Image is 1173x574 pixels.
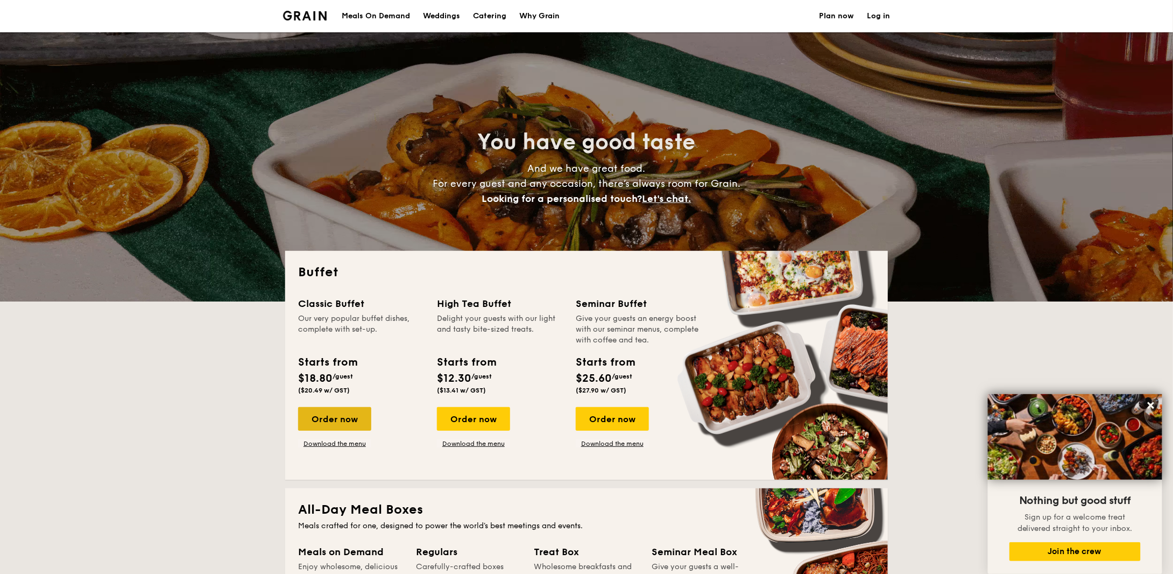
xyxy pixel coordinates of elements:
div: Meals on Demand [298,544,403,559]
span: ($20.49 w/ GST) [298,387,350,394]
span: Looking for a personalised touch? [482,193,642,205]
div: Starts from [298,354,357,370]
span: You have good taste [478,129,696,155]
div: Order now [576,407,649,431]
span: ($13.41 w/ GST) [437,387,486,394]
div: Delight your guests with our light and tasty bite-sized treats. [437,313,563,346]
div: Classic Buffet [298,296,424,311]
div: Starts from [437,354,496,370]
div: Order now [298,407,371,431]
span: $25.60 [576,372,612,385]
span: And we have great food. For every guest and any occasion, there’s always room for Grain. [433,163,740,205]
span: /guest [333,373,353,380]
div: Seminar Meal Box [652,544,757,559]
a: Download the menu [437,439,510,448]
div: Treat Box [534,544,639,559]
span: ($27.90 w/ GST) [576,387,626,394]
a: Download the menu [298,439,371,448]
span: /guest [612,373,632,380]
span: $18.80 [298,372,333,385]
div: Order now [437,407,510,431]
img: Grain [283,11,327,20]
div: Give your guests an energy boost with our seminar menus, complete with coffee and tea. [576,313,702,346]
span: Let's chat. [642,193,691,205]
h2: Buffet [298,264,875,281]
div: Meals crafted for one, designed to power the world's best meetings and events. [298,521,875,531]
button: Close [1142,397,1160,414]
a: Download the menu [576,439,649,448]
div: Starts from [576,354,634,370]
img: DSC07876-Edit02-Large.jpeg [988,394,1162,480]
div: Our very popular buffet dishes, complete with set-up. [298,313,424,346]
span: $12.30 [437,372,471,385]
span: Nothing but good stuff [1019,494,1131,507]
h2: All-Day Meal Boxes [298,501,875,519]
div: Regulars [416,544,521,559]
span: /guest [471,373,492,380]
span: Sign up for a welcome treat delivered straight to your inbox. [1017,513,1133,533]
a: Logotype [283,11,327,20]
button: Join the crew [1009,542,1141,561]
div: High Tea Buffet [437,296,563,311]
div: Seminar Buffet [576,296,702,311]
